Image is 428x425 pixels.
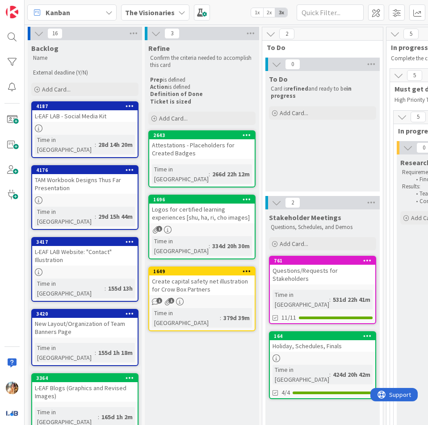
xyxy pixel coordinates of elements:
[47,28,63,39] span: 16
[35,207,95,226] div: Time in [GEOGRAPHIC_DATA]
[263,8,275,17] span: 2x
[32,174,138,194] div: TAM Workbook Designs Thus Far Presentation
[149,267,255,295] div: 1649Create capital safety net illustration for Crow Box Partners
[148,267,256,331] a: 1649Create capital safety net illustration for Crow Box PartnersTime in [GEOGRAPHIC_DATA]:379d 39m
[270,340,375,352] div: Holiday, Schedules, Finals
[95,212,96,221] span: :
[31,309,138,366] a: 3420New Layout/Organization of Team Banners PageTime in [GEOGRAPHIC_DATA]:155d 1h 18m
[270,257,375,265] div: 761
[152,308,220,328] div: Time in [GEOGRAPHIC_DATA]
[150,54,254,69] p: Confirm the criteria needed to accomplish this card
[31,44,59,53] span: Backlog
[32,102,138,110] div: 4187
[106,283,135,293] div: 155d 13h
[269,213,341,222] span: Stakeholder Meetings
[150,98,191,105] strong: Ticket is sized
[42,85,71,93] span: Add Card...
[275,8,287,17] span: 3x
[156,298,162,304] span: 1
[95,348,96,358] span: :
[159,114,188,122] span: Add Card...
[32,310,138,337] div: 3420New Layout/Organization of Team Banners Page
[35,279,105,298] div: Time in [GEOGRAPHIC_DATA]
[35,343,95,362] div: Time in [GEOGRAPHIC_DATA]
[149,131,255,139] div: 2643
[273,290,329,309] div: Time in [GEOGRAPHIC_DATA]
[36,167,138,173] div: 4176
[32,246,138,266] div: L-EAF LAB Website: "Contact" Illustration
[210,241,252,251] div: 334d 20h 30m
[98,412,99,422] span: :
[6,382,18,394] img: JF
[331,370,373,379] div: 424d 20h 42m
[273,365,329,384] div: Time in [GEOGRAPHIC_DATA]
[148,130,256,187] a: 2643Attestations - Placeholders for Created BadgesTime in [GEOGRAPHIC_DATA]:266d 22h 12m
[32,310,138,318] div: 3420
[210,169,252,179] div: 266d 22h 12m
[32,382,138,402] div: L-EAF Blogs (Graphics and Revised Images)
[267,43,372,52] span: To Do
[220,313,221,323] span: :
[148,195,256,259] a: 1696Logos for certified learning experiences [shu, ha, ri, cho images]Time in [GEOGRAPHIC_DATA]:3...
[271,85,374,100] p: Card is and ready to be
[32,166,138,194] div: 4176TAM Workbook Designs Thus Far Presentation
[105,283,106,293] span: :
[274,258,375,264] div: 761
[403,29,419,39] span: 5
[125,8,175,17] b: The Visionaries
[152,236,209,256] div: Time in [GEOGRAPHIC_DATA]
[150,76,254,83] p: is defined
[270,257,375,284] div: 761Questions/Requests for Stakeholders
[329,370,331,379] span: :
[32,110,138,122] div: L-EAF LAB - Social Media Kit
[152,164,209,184] div: Time in [GEOGRAPHIC_DATA]
[209,241,210,251] span: :
[153,268,255,275] div: 1649
[149,196,255,223] div: 1696Logos for certified learning experiences [shu, ha, ri, cho images]
[36,103,138,109] div: 4187
[6,407,18,419] img: avatar
[148,44,170,53] span: Refine
[270,332,375,352] div: 164Holiday, Schedules, Finals
[149,267,255,275] div: 1649
[251,8,263,17] span: 1x
[279,29,294,39] span: 2
[271,85,353,100] strong: in progress
[33,69,137,76] p: External deadline (Y/N)
[411,112,426,122] span: 5
[149,139,255,159] div: Attestations - Placeholders for Created Badges
[153,132,255,138] div: 2643
[329,295,331,304] span: :
[153,196,255,203] div: 1696
[285,197,300,208] span: 2
[31,165,138,230] a: 4176TAM Workbook Designs Thus Far PresentationTime in [GEOGRAPHIC_DATA]:29d 15h 44m
[32,318,138,337] div: New Layout/Organization of Team Banners Page
[281,388,290,397] span: 4/4
[150,76,163,83] strong: Prep
[150,83,168,91] strong: Action
[150,83,254,91] p: is defined
[33,54,137,62] p: Name
[36,375,138,381] div: 3364
[36,239,138,245] div: 3417
[297,4,364,21] input: Quick Filter...
[99,412,135,422] div: 165d 1h 2m
[150,90,203,98] strong: Definition of Done
[285,59,300,70] span: 0
[281,313,296,322] span: 11/11
[149,275,255,295] div: Create capital safety net illustration for Crow Box Partners
[32,238,138,266] div: 3417L-EAF LAB Website: "Contact" Illustration
[46,7,70,18] span: Kanban
[96,140,135,150] div: 28d 14h 20m
[168,298,174,304] span: 1
[31,101,138,158] a: 4187L-EAF LAB - Social Media KitTime in [GEOGRAPHIC_DATA]:28d 14h 20m
[32,374,138,402] div: 3364L-EAF Blogs (Graphics and Revised Images)
[164,28,180,39] span: 3
[149,196,255,204] div: 1696
[6,6,18,18] img: Visit kanbanzone.com
[32,238,138,246] div: 3417
[269,331,376,399] a: 164Holiday, Schedules, FinalsTime in [GEOGRAPHIC_DATA]:424d 20h 42m4/4
[156,226,162,232] span: 1
[32,374,138,382] div: 3364
[280,240,308,248] span: Add Card...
